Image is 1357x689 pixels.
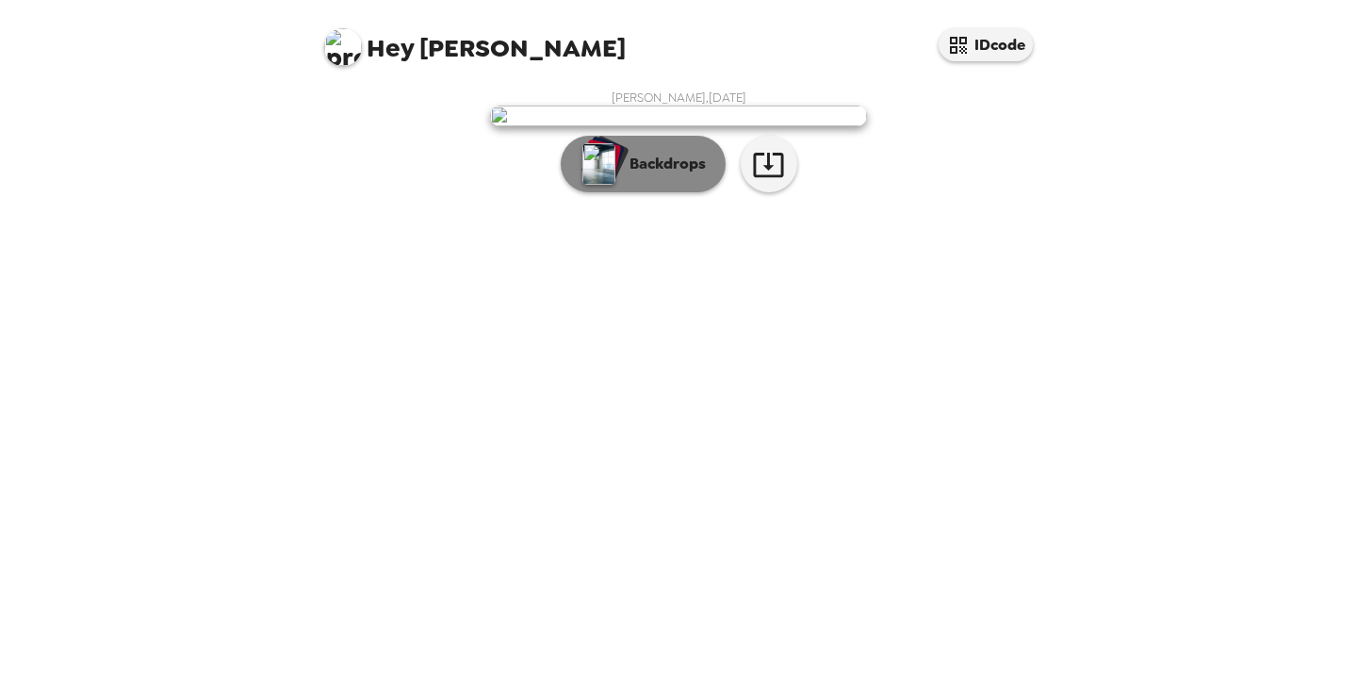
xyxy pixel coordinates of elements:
[612,90,746,106] span: [PERSON_NAME] , [DATE]
[490,106,867,126] img: user
[367,31,414,65] span: Hey
[561,136,726,192] button: Backdrops
[324,19,626,61] span: [PERSON_NAME]
[324,28,362,66] img: profile pic
[620,153,706,175] p: Backdrops
[939,28,1033,61] button: IDcode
